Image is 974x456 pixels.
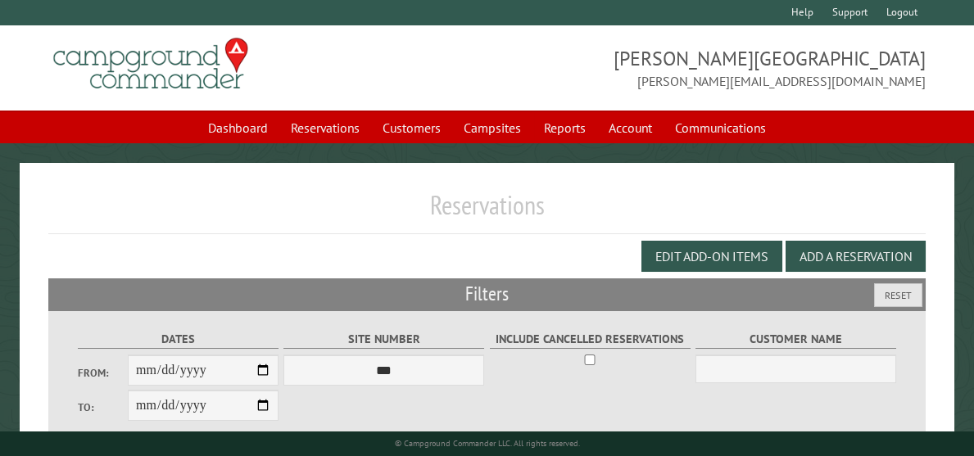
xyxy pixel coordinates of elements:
label: From: [78,365,128,381]
a: Dashboard [198,112,278,143]
label: Site Number [283,330,484,349]
a: Customers [373,112,451,143]
h1: Reservations [48,189,925,234]
a: Communications [665,112,776,143]
a: Campsites [454,112,531,143]
button: Add a Reservation [786,241,926,272]
label: To: [78,400,128,415]
label: Dates [78,330,279,349]
a: Reservations [281,112,369,143]
label: Include Cancelled Reservations [490,330,691,349]
h2: Filters [48,278,925,309]
button: Reset [874,283,922,307]
small: © Campground Commander LLC. All rights reserved. [395,438,580,449]
img: Campground Commander [48,32,253,96]
a: Reports [534,112,596,143]
span: [PERSON_NAME][GEOGRAPHIC_DATA] [PERSON_NAME][EMAIL_ADDRESS][DOMAIN_NAME] [487,45,926,91]
button: Edit Add-on Items [641,241,782,272]
a: Account [599,112,662,143]
label: Customer Name [695,330,896,349]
